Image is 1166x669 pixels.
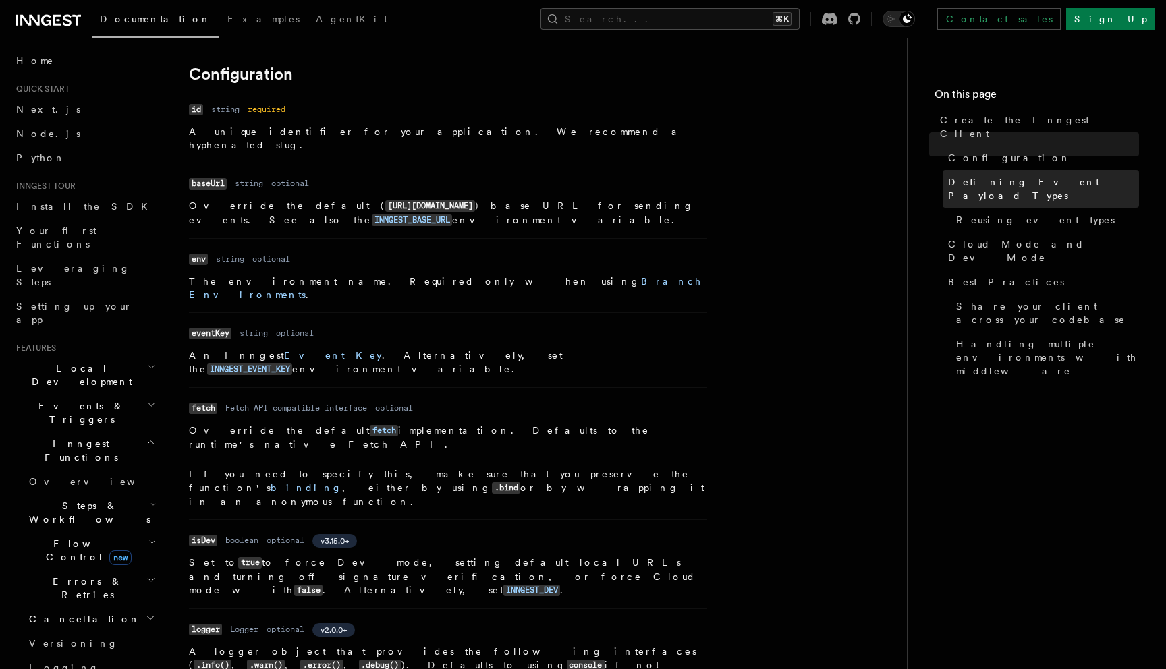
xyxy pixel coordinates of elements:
[230,624,258,635] dd: Logger
[11,219,159,256] a: Your first Functions
[235,178,263,189] dd: string
[503,585,560,595] a: INNGEST_DEV
[271,178,309,189] dd: optional
[29,476,168,487] span: Overview
[109,550,132,565] span: new
[189,624,222,635] code: logger
[189,178,227,190] code: baseUrl
[219,4,308,36] a: Examples
[189,349,707,376] p: An Inngest . Alternatively, set the environment variable.
[943,146,1139,170] a: Configuration
[211,104,240,115] dd: string
[943,270,1139,294] a: Best Practices
[24,469,159,494] a: Overview
[316,13,387,24] span: AgentKit
[16,128,80,139] span: Node.js
[92,4,219,38] a: Documentation
[189,199,707,227] p: Override the default ( ) base URL for sending events. See also the environment variable.
[227,13,300,24] span: Examples
[24,631,159,656] a: Versioning
[940,113,1139,140] span: Create the Inngest Client
[370,425,398,436] a: fetch
[948,175,1139,202] span: Defining Event Payload Types
[189,254,208,265] code: env
[189,403,217,414] code: fetch
[189,104,203,115] code: id
[24,569,159,607] button: Errors & Retries
[948,237,1139,264] span: Cloud Mode and Dev Mode
[11,97,159,121] a: Next.js
[951,332,1139,383] a: Handling multiple environments with middleware
[271,482,342,493] a: binding
[11,194,159,219] a: Install the SDK
[16,301,132,325] span: Setting up your app
[16,54,54,67] span: Home
[11,84,70,94] span: Quick start
[11,121,159,146] a: Node.js
[11,294,159,332] a: Setting up your app
[956,299,1139,326] span: Share your client across your codebase
[11,437,146,464] span: Inngest Functions
[372,214,452,226] code: INNGEST_BASE_URL
[252,254,290,264] dd: optional
[189,125,707,152] p: A unique identifier for your application. We recommend a hyphenated slug.
[883,11,915,27] button: Toggle dark mode
[11,343,56,353] span: Features
[189,424,707,451] p: Override the default implementation. Defaults to the runtime's native Fetch API.
[276,328,314,339] dd: optional
[321,624,347,635] span: v2.0.0+
[11,361,147,388] span: Local Development
[943,170,1139,208] a: Defining Event Payload Types
[24,612,140,626] span: Cancellation
[11,49,159,73] a: Home
[773,12,792,26] kbd: ⌘K
[189,535,217,546] code: isDev
[189,328,231,339] code: eventKey
[189,556,707,598] p: Set to to force Dev mode, setting default local URLs and turning off signature verification, or f...
[207,363,292,374] a: INNGEST_EVENT_KEY
[294,585,323,596] code: false
[11,256,159,294] a: Leveraging Steps
[189,467,707,508] p: If you need to specify this, make sure that you preserve the function's , either by using or by w...
[948,275,1064,289] span: Best Practices
[207,363,292,375] code: INNGEST_EVENT_KEY
[267,624,304,635] dd: optional
[372,214,452,225] a: INNGEST_BASE_URL
[267,535,304,546] dd: optional
[189,274,707,301] p: The environment name. Required only when using .
[11,146,159,170] a: Python
[951,208,1139,232] a: Reusing event types
[225,535,258,546] dd: boolean
[189,65,293,84] a: Configuration
[238,557,262,569] code: true
[1066,8,1155,30] a: Sign Up
[943,232,1139,270] a: Cloud Mode and Dev Mode
[321,535,349,546] span: v3.15.0+
[16,104,80,115] span: Next.js
[24,575,146,602] span: Errors & Retries
[24,494,159,531] button: Steps & Workflows
[16,263,130,287] span: Leveraging Steps
[100,13,211,24] span: Documentation
[216,254,244,264] dd: string
[24,607,159,631] button: Cancellation
[308,4,395,36] a: AgentKit
[16,152,65,163] span: Python
[24,537,148,564] span: Flow Control
[248,104,285,115] dd: required
[16,201,156,212] span: Install the SDK
[11,399,147,426] span: Events & Triggers
[240,328,268,339] dd: string
[385,200,475,212] code: [URL][DOMAIN_NAME]
[29,638,118,649] span: Versioning
[935,108,1139,146] a: Create the Inngest Client
[24,531,159,569] button: Flow Controlnew
[24,499,150,526] span: Steps & Workflows
[937,8,1061,30] a: Contact sales
[11,356,159,394] button: Local Development
[948,151,1071,165] span: Configuration
[11,394,159,432] button: Events & Triggers
[956,213,1115,227] span: Reusing event types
